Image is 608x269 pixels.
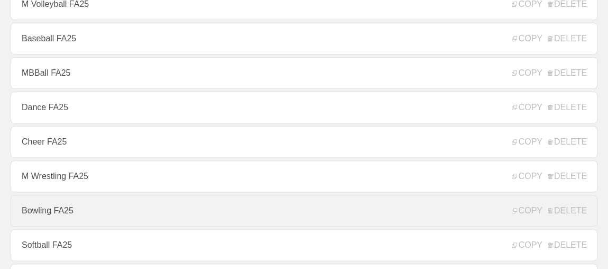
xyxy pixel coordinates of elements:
[512,137,542,147] span: COPY
[555,218,608,269] iframe: Chat Widget
[512,240,542,250] span: COPY
[11,195,597,227] a: Bowling FA25
[512,103,542,112] span: COPY
[548,137,587,147] span: DELETE
[548,34,587,43] span: DELETE
[512,206,542,216] span: COPY
[548,240,587,250] span: DELETE
[512,34,542,43] span: COPY
[548,103,587,112] span: DELETE
[512,172,542,181] span: COPY
[548,68,587,78] span: DELETE
[548,172,587,181] span: DELETE
[11,23,597,55] a: Baseball FA25
[11,92,597,123] a: Dance FA25
[548,206,587,216] span: DELETE
[11,57,597,89] a: MBBall FA25
[11,229,597,261] a: Softball FA25
[11,126,597,158] a: Cheer FA25
[11,160,597,192] a: M Wrestling FA25
[512,68,542,78] span: COPY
